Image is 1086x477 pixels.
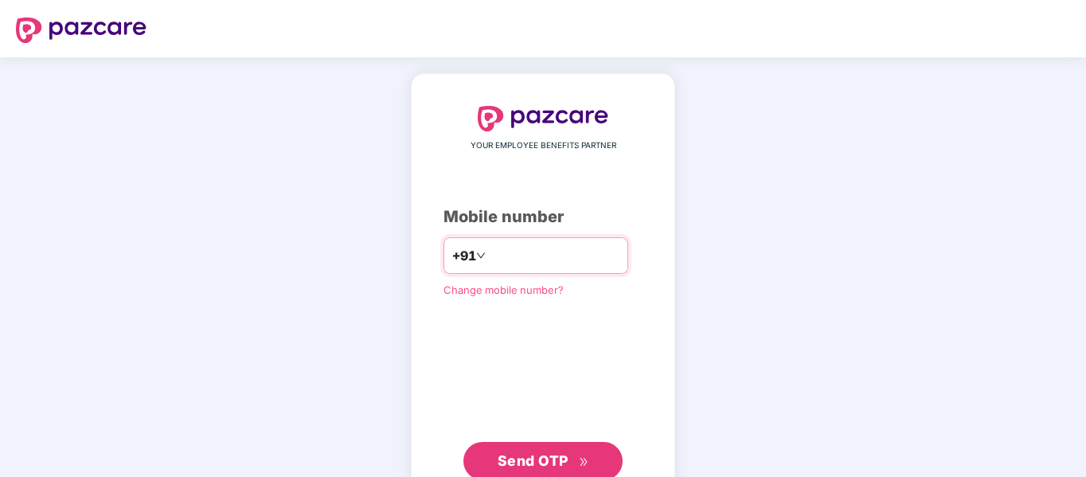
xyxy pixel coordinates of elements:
[443,283,564,296] a: Change mobile number?
[452,246,476,266] span: +91
[443,205,643,229] div: Mobile number
[579,457,589,467] span: double-right
[498,452,568,469] span: Send OTP
[476,251,486,260] span: down
[16,18,146,43] img: logo
[471,139,616,152] span: YOUR EMPLOYEE BENEFITS PARTNER
[478,106,608,131] img: logo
